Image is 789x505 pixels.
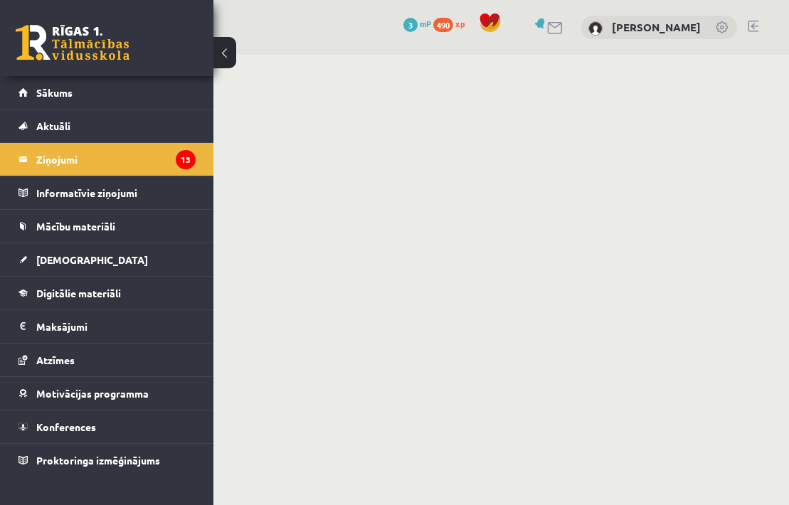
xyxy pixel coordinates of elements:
[18,377,196,410] a: Motivācijas programma
[403,18,431,29] a: 3 mP
[403,18,418,32] span: 3
[18,143,196,176] a: Ziņojumi13
[36,86,73,99] span: Sākums
[36,454,160,467] span: Proktoringa izmēģinājums
[18,310,196,343] a: Maksājumi
[176,150,196,169] i: 13
[18,243,196,276] a: [DEMOGRAPHIC_DATA]
[18,210,196,243] a: Mācību materiāli
[433,18,453,32] span: 490
[18,76,196,109] a: Sākums
[18,110,196,142] a: Aktuāli
[36,176,196,209] legend: Informatīvie ziņojumi
[36,287,121,299] span: Digitālie materiāli
[36,420,96,433] span: Konferences
[36,253,148,266] span: [DEMOGRAPHIC_DATA]
[455,18,465,29] span: xp
[612,20,701,34] a: [PERSON_NAME]
[18,344,196,376] a: Atzīmes
[36,310,196,343] legend: Maksājumi
[36,143,196,176] legend: Ziņojumi
[18,176,196,209] a: Informatīvie ziņojumi
[16,25,129,60] a: Rīgas 1. Tālmācības vidusskola
[433,18,472,29] a: 490 xp
[18,410,196,443] a: Konferences
[36,353,75,366] span: Atzīmes
[36,119,70,132] span: Aktuāli
[420,18,431,29] span: mP
[36,220,115,233] span: Mācību materiāli
[588,21,603,36] img: Marta Grāve
[36,387,149,400] span: Motivācijas programma
[18,277,196,309] a: Digitālie materiāli
[18,444,196,477] a: Proktoringa izmēģinājums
